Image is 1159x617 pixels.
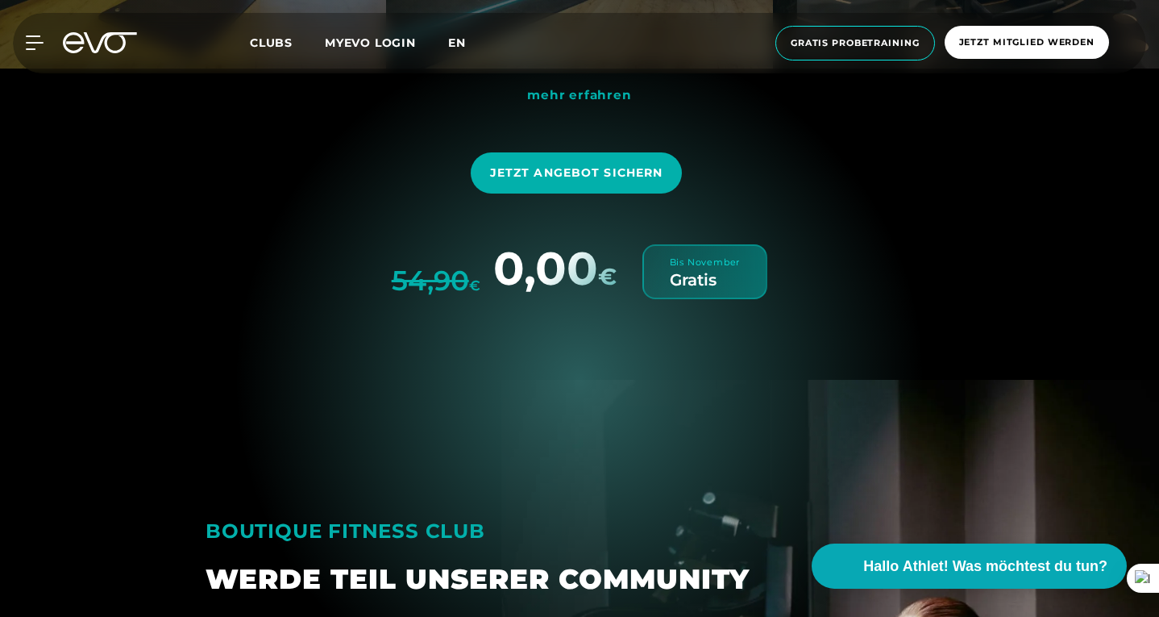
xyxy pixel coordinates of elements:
[812,544,1127,589] button: Hallo Athlet! Was möchtest du tun?
[250,35,325,50] a: Clubs
[670,256,741,269] div: Bis November
[250,35,293,50] span: Clubs
[392,264,469,298] s: 54,90
[940,26,1114,60] a: Jetzt Mitglied werden
[771,26,940,60] a: Gratis Probetraining
[863,556,1107,577] span: Hallo Athlet! Was möchtest du tun?
[598,262,617,290] span: €
[490,165,663,181] span: Jetzt Angebot sichern
[469,277,480,294] span: €
[206,563,760,596] div: WERDE TEIL UNSERER COMMUNITY
[448,34,485,52] a: en
[527,87,631,102] span: mehr erfahren
[670,272,717,288] div: Gratis
[791,36,920,50] span: Gratis Probetraining
[206,512,760,550] div: BOUTIQUE FITNESS CLUB
[325,35,416,50] a: MYEVO LOGIN
[448,35,466,50] span: en
[527,86,631,102] a: mehr erfahren
[471,140,689,206] a: Jetzt Angebot sichern
[959,35,1095,49] span: Jetzt Mitglied werden
[480,245,617,299] div: 0,00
